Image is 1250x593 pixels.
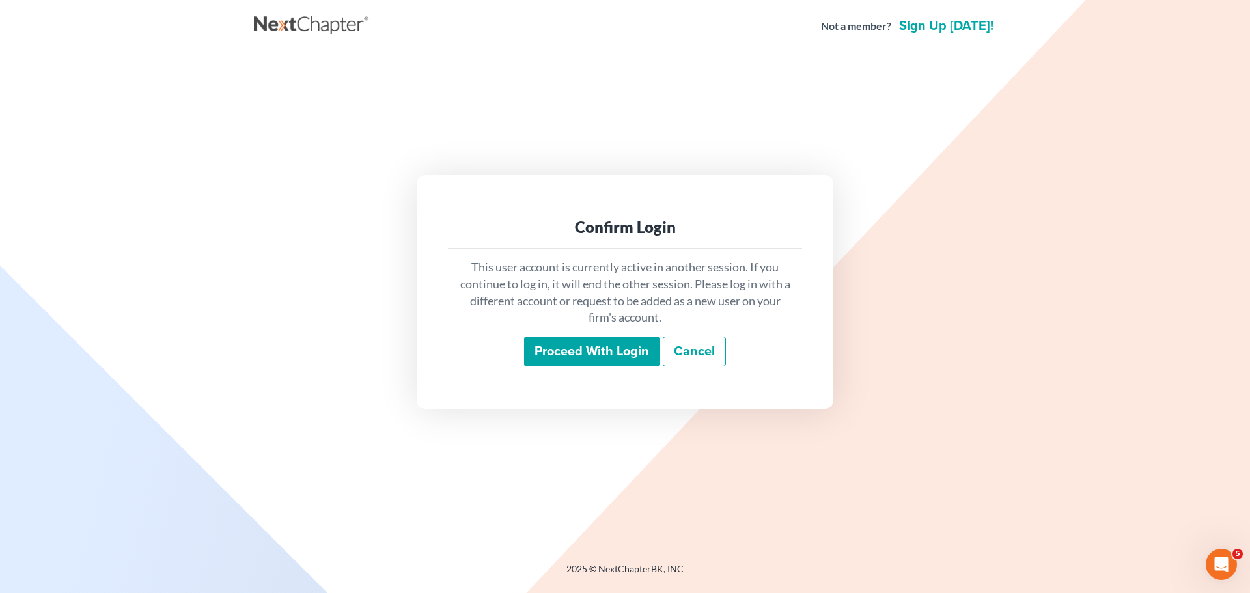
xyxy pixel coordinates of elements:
[254,562,996,586] div: 2025 © NextChapterBK, INC
[896,20,996,33] a: Sign up [DATE]!
[458,259,792,326] p: This user account is currently active in another session. If you continue to log in, it will end ...
[1206,549,1237,580] iframe: Intercom live chat
[524,337,660,366] input: Proceed with login
[821,19,891,34] strong: Not a member?
[663,337,726,366] a: Cancel
[1232,549,1243,559] span: 5
[458,217,792,238] div: Confirm Login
